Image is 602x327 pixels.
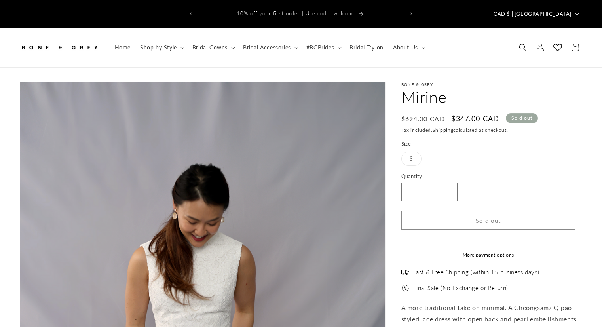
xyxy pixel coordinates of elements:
[433,127,454,133] a: Shipping
[489,6,582,21] button: CAD $ | [GEOGRAPHIC_DATA]
[110,39,135,56] a: Home
[401,82,582,87] p: Bone & Grey
[393,44,418,51] span: About Us
[494,10,572,18] span: CAD $ | [GEOGRAPHIC_DATA]
[401,152,422,166] label: S
[401,126,582,134] div: Tax included. calculated at checkout.
[302,39,345,56] summary: #BGBrides
[237,10,356,17] span: 10% off your first order | Use code: welcome
[135,39,188,56] summary: Shop by Style
[514,39,532,56] summary: Search
[451,113,499,124] span: $347.00 CAD
[182,6,200,21] button: Previous announcement
[413,268,539,276] span: Fast & Free Shipping (within 15 business days)
[401,87,582,107] h1: Mirine
[401,251,575,259] a: More payment options
[243,44,291,51] span: Bridal Accessories
[401,173,575,181] label: Quantity
[349,44,384,51] span: Bridal Try-on
[388,39,429,56] summary: About Us
[192,44,228,51] span: Bridal Gowns
[401,140,412,148] legend: Size
[401,114,445,124] s: $694.00 CAD
[238,39,302,56] summary: Bridal Accessories
[402,6,420,21] button: Next announcement
[413,284,508,292] span: Final Sale (No Exchange or Return)
[17,36,102,59] a: Bone and Grey Bridal
[115,44,131,51] span: Home
[345,39,388,56] a: Bridal Try-on
[188,39,238,56] summary: Bridal Gowns
[401,284,409,292] img: offer.png
[506,113,538,123] span: Sold out
[20,39,99,56] img: Bone and Grey Bridal
[401,211,575,230] button: Sold out
[140,44,177,51] span: Shop by Style
[306,44,334,51] span: #BGBrides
